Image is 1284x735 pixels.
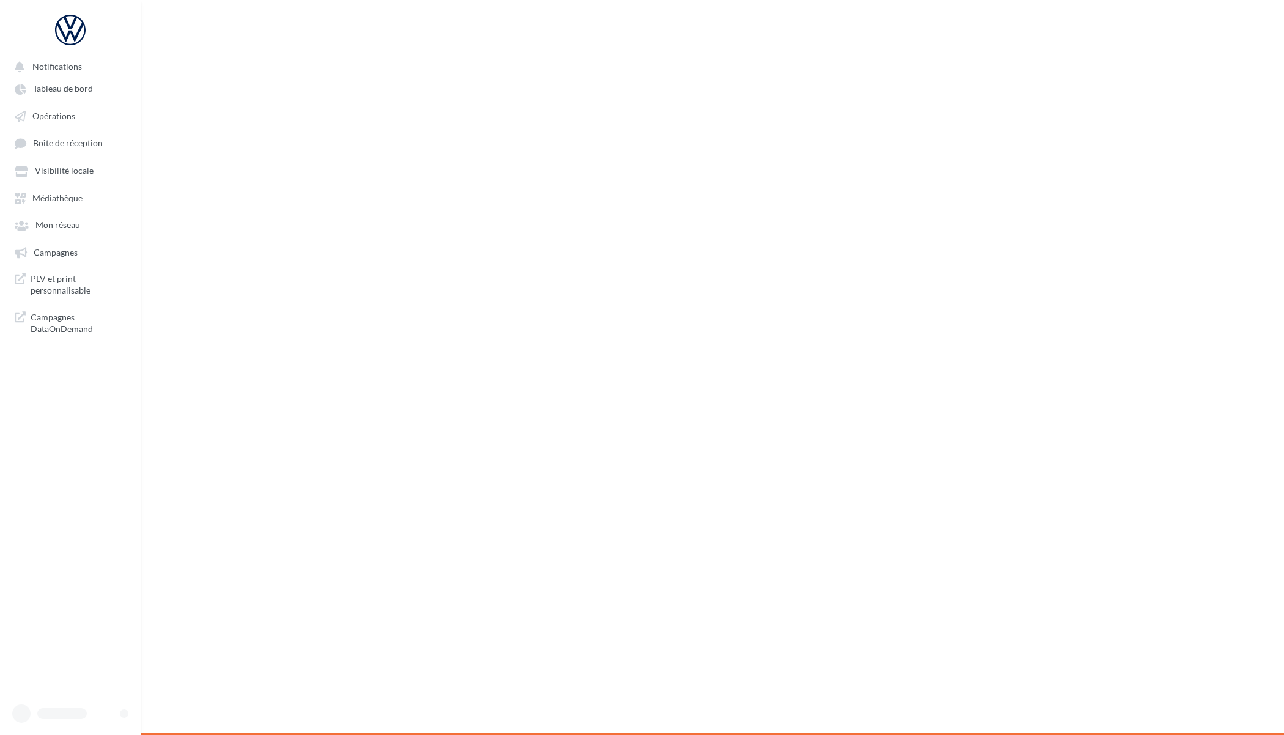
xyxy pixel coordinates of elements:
[33,138,103,149] span: Boîte de réception
[7,105,133,127] a: Opérations
[32,61,82,72] span: Notifications
[7,268,133,301] a: PLV et print personnalisable
[35,166,94,176] span: Visibilité locale
[34,247,78,257] span: Campagnes
[7,187,133,209] a: Médiathèque
[7,241,133,263] a: Campagnes
[7,306,133,340] a: Campagnes DataOnDemand
[7,213,133,235] a: Mon réseau
[32,111,75,121] span: Opérations
[7,77,133,99] a: Tableau de bord
[31,273,126,297] span: PLV et print personnalisable
[32,193,83,203] span: Médiathèque
[35,220,80,231] span: Mon réseau
[33,84,93,94] span: Tableau de bord
[7,159,133,181] a: Visibilité locale
[7,131,133,154] a: Boîte de réception
[31,311,126,335] span: Campagnes DataOnDemand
